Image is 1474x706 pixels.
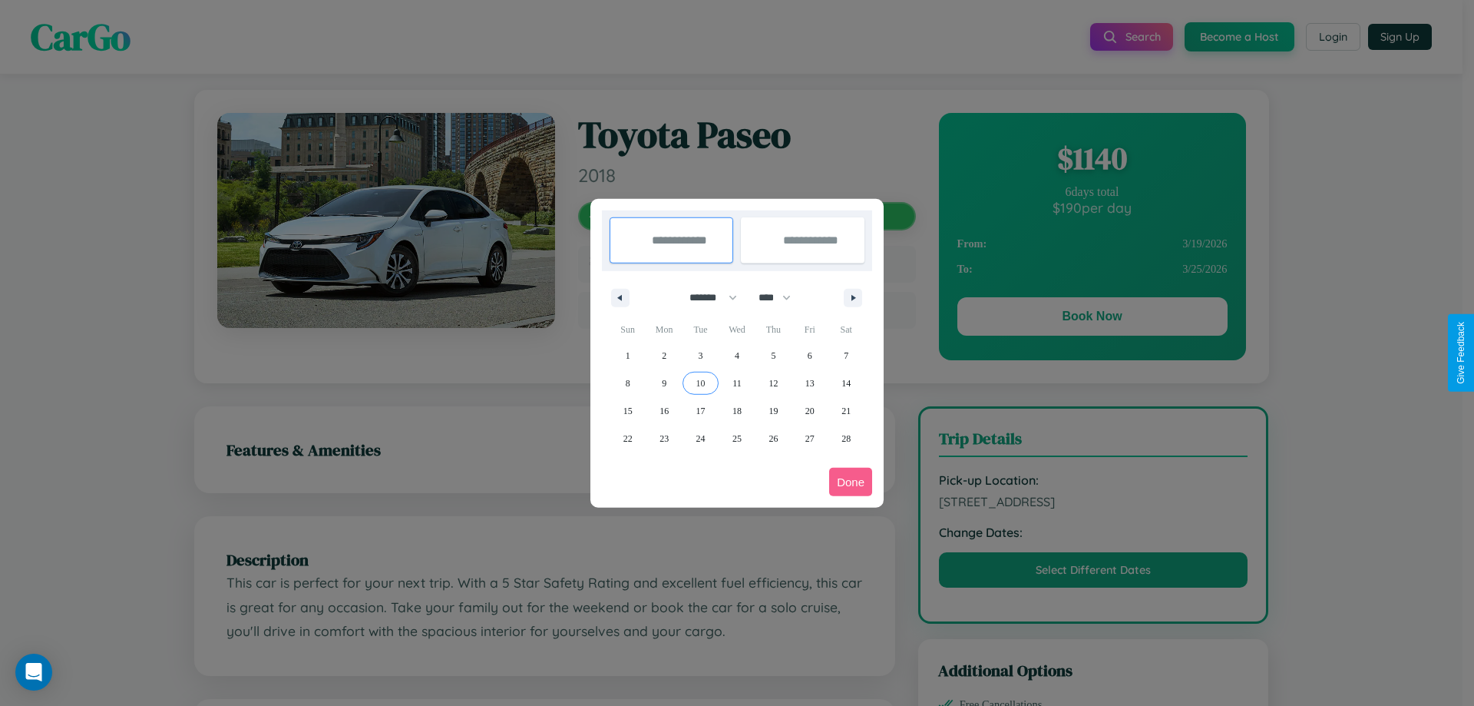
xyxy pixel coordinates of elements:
button: 18 [719,397,755,425]
span: 11 [732,370,742,397]
span: 18 [732,397,742,425]
span: Sat [828,317,864,342]
span: 28 [841,425,851,452]
span: 10 [696,370,706,397]
span: 14 [841,370,851,397]
button: 20 [792,397,828,425]
span: 24 [696,425,706,452]
span: 12 [768,370,778,397]
span: 26 [768,425,778,452]
span: Fri [792,317,828,342]
button: 6 [792,342,828,370]
button: 15 [610,397,646,425]
button: 23 [646,425,682,452]
span: 17 [696,397,706,425]
button: 17 [682,397,719,425]
span: 20 [805,397,815,425]
span: Wed [719,317,755,342]
button: 28 [828,425,864,452]
button: 26 [755,425,792,452]
button: 14 [828,370,864,397]
button: 12 [755,370,792,397]
div: Give Feedback [1456,322,1466,384]
button: 10 [682,370,719,397]
span: 13 [805,370,815,397]
span: Mon [646,317,682,342]
button: 9 [646,370,682,397]
span: 21 [841,397,851,425]
div: Open Intercom Messenger [15,654,52,691]
span: 9 [662,370,666,397]
span: 16 [659,397,669,425]
span: 22 [623,425,633,452]
span: 27 [805,425,815,452]
button: Done [829,468,872,496]
span: 15 [623,397,633,425]
button: 25 [719,425,755,452]
span: Sun [610,317,646,342]
button: 2 [646,342,682,370]
button: 8 [610,370,646,397]
button: 19 [755,397,792,425]
span: 25 [732,425,742,452]
span: 3 [699,342,703,370]
span: 6 [808,342,812,370]
span: 7 [844,342,848,370]
button: 22 [610,425,646,452]
span: 4 [735,342,739,370]
button: 1 [610,342,646,370]
button: 27 [792,425,828,452]
button: 11 [719,370,755,397]
span: 23 [659,425,669,452]
span: Tue [682,317,719,342]
span: 5 [771,342,775,370]
span: 1 [626,342,630,370]
button: 3 [682,342,719,370]
button: 4 [719,342,755,370]
button: 5 [755,342,792,370]
button: 24 [682,425,719,452]
button: 21 [828,397,864,425]
button: 16 [646,397,682,425]
span: 2 [662,342,666,370]
button: 13 [792,370,828,397]
span: 19 [768,397,778,425]
span: Thu [755,317,792,342]
button: 7 [828,342,864,370]
span: 8 [626,370,630,397]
